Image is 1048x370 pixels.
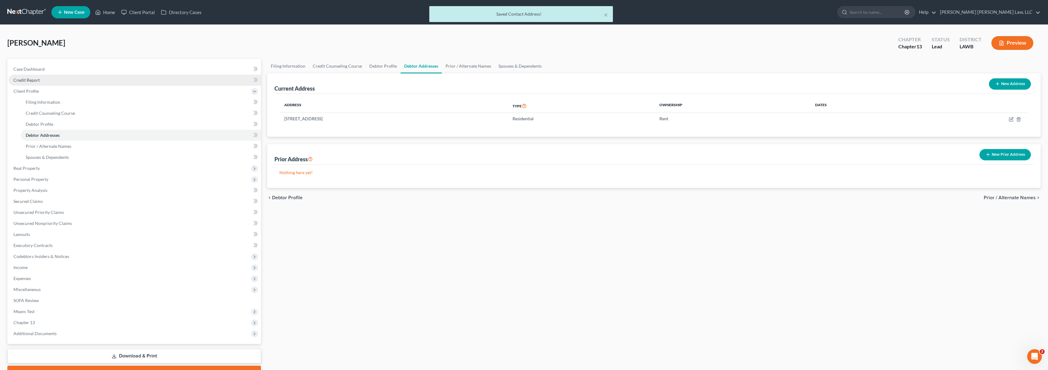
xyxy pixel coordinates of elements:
div: Current Address [274,85,315,92]
td: [STREET_ADDRESS] [279,113,508,125]
button: Prior / Alternate Names chevron_right [984,195,1041,200]
a: Debtor Profile [21,119,261,130]
span: 13 [916,43,922,49]
th: Ownership [655,99,810,113]
a: Debtor Addresses [21,130,261,141]
span: Means Test [13,309,35,314]
span: Real Property [13,166,40,171]
a: Filing Information [267,59,309,73]
th: Dates [810,99,912,113]
div: Chapter [898,36,922,43]
div: Lead [932,43,950,50]
a: Spouses & Dependents [21,152,261,163]
div: Saved Contact Address! [434,11,608,17]
a: Prior / Alternate Names [442,59,495,73]
a: Filing Information [21,97,261,108]
span: Credit Report [13,77,40,83]
span: Debtor Addresses [26,133,60,138]
p: Nothing here yet! [279,170,1028,176]
iframe: Intercom live chat [1027,349,1042,364]
a: Debtor Addresses [401,59,442,73]
span: [PERSON_NAME] [7,38,65,47]
span: Filing Information [26,99,60,105]
th: Address [279,99,508,113]
span: Prior / Alternate Names [984,195,1036,200]
a: Credit Counseling Course [309,59,366,73]
span: Debtor Profile [26,121,53,127]
a: Download & Print [7,349,261,363]
span: Personal Property [13,177,48,182]
span: Prior / Alternate Names [26,144,71,149]
span: Unsecured Nonpriority Claims [13,221,72,226]
div: District [960,36,982,43]
span: Debtor Profile [272,195,303,200]
th: Type [508,99,655,113]
span: Additional Documents [13,331,57,336]
span: Secured Claims [13,199,43,204]
a: Executory Contracts [9,240,261,251]
span: Case Dashboard [13,66,45,72]
span: Property Analysis [13,188,47,193]
span: Spouses & Dependents [26,155,69,160]
button: chevron_left Debtor Profile [267,195,303,200]
td: Rent [655,113,810,125]
a: Credit Counseling Course [21,108,261,119]
a: Credit Report [9,75,261,86]
div: Status [932,36,950,43]
i: chevron_right [1036,195,1041,200]
span: 2 [1040,349,1045,354]
div: Chapter [898,43,922,50]
a: Secured Claims [9,196,261,207]
i: chevron_left [267,195,272,200]
a: Case Dashboard [9,64,261,75]
span: Chapter 13 [13,320,35,325]
a: Unsecured Nonpriority Claims [9,218,261,229]
td: Residential [508,113,655,125]
span: Unsecured Priority Claims [13,210,64,215]
span: Lawsuits [13,232,30,237]
div: Prior Address [274,155,313,163]
a: Spouses & Dependents [495,59,545,73]
span: Executory Contracts [13,243,53,248]
span: SOFA Review [13,298,39,303]
a: Debtor Profile [366,59,401,73]
a: SOFA Review [9,295,261,306]
a: Lawsuits [9,229,261,240]
button: × [604,11,608,18]
a: Unsecured Priority Claims [9,207,261,218]
span: Credit Counseling Course [26,110,75,116]
span: Client Profile [13,88,39,94]
button: Preview [991,36,1033,50]
div: LAWB [960,43,982,50]
a: Prior / Alternate Names [21,141,261,152]
button: New Prior Address [979,149,1031,160]
span: Income [13,265,28,270]
span: Codebtors Insiders & Notices [13,254,69,259]
button: New Address [989,78,1031,90]
span: Miscellaneous [13,287,41,292]
span: Expenses [13,276,31,281]
a: Property Analysis [9,185,261,196]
